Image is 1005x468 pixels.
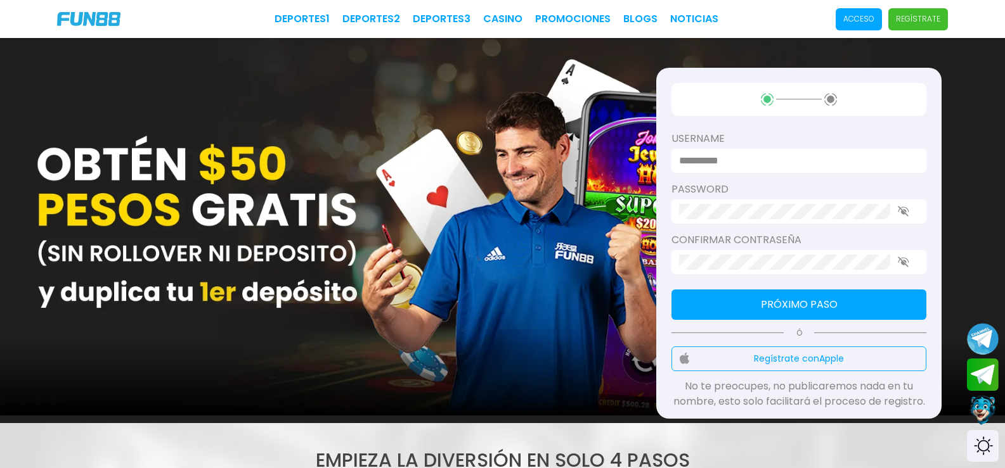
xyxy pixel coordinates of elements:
[967,358,999,391] button: Join telegram
[671,327,926,339] p: Ó
[275,11,330,27] a: Deportes1
[342,11,400,27] a: Deportes2
[57,12,120,26] img: Company Logo
[623,11,658,27] a: BLOGS
[671,379,926,409] p: No te preocupes, no publicaremos nada en tu nombre, esto solo facilitará el proceso de registro.
[671,289,926,320] button: Próximo paso
[671,182,926,197] label: password
[896,13,940,25] p: Regístrate
[967,394,999,427] button: Contact customer service
[671,232,926,248] label: Confirmar contraseña
[967,430,999,462] div: Switch theme
[671,131,926,146] label: username
[967,322,999,355] button: Join telegram channel
[670,11,718,27] a: NOTICIAS
[843,13,874,25] p: Acceso
[413,11,470,27] a: Deportes3
[535,11,611,27] a: Promociones
[671,346,926,371] button: Regístrate conApple
[483,11,522,27] a: CASINO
